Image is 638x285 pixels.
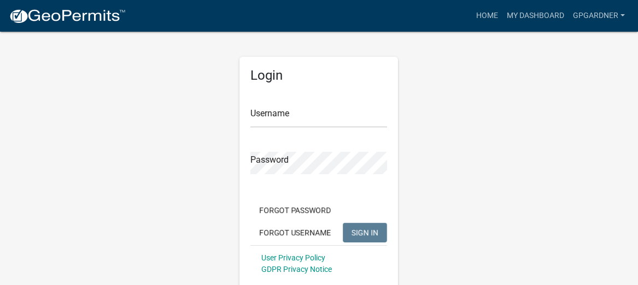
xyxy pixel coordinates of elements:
button: SIGN IN [343,223,387,242]
a: User Privacy Policy [261,253,325,262]
span: SIGN IN [352,228,378,236]
a: GDPR Privacy Notice [261,265,332,274]
h5: Login [250,68,387,84]
a: Home [472,5,502,26]
button: Forgot Username [250,223,340,242]
a: My Dashboard [502,5,569,26]
button: Forgot Password [250,200,340,220]
a: Gpgardner [569,5,629,26]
